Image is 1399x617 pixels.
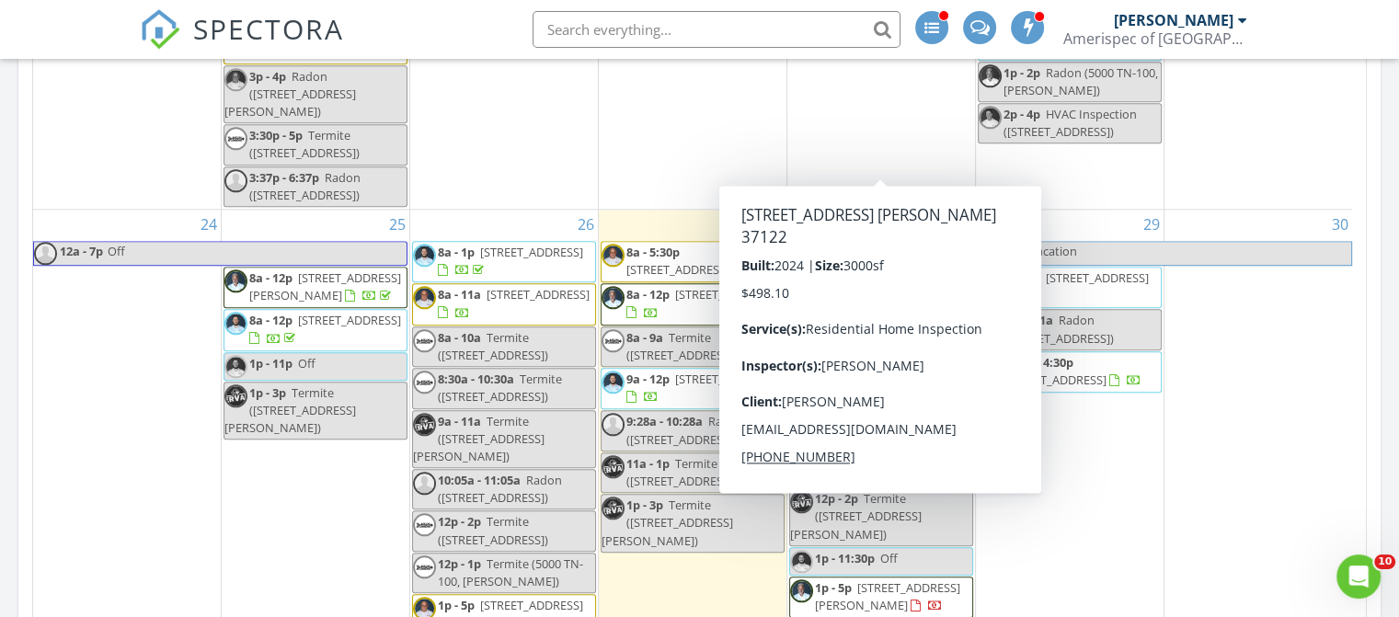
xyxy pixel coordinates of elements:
span: 9a - 10a [815,449,858,465]
span: 3:37p - 6:37p [249,169,319,186]
img: inspector_james_vollmer.png [224,312,247,335]
span: [GEOGRAPHIC_DATA][PERSON_NAME] [790,261,931,295]
img: screenshot_20241018_003529.png [413,413,436,436]
img: 348s.png [413,513,436,536]
img: inspector_james_vollmer.png [979,269,1002,292]
span: Vacation [1029,243,1077,259]
span: [STREET_ADDRESS] [PERSON_NAME] 37122 [815,304,967,338]
img: owner_jd_munns.png [979,242,1002,265]
span: [STREET_ADDRESS] [1003,371,1107,388]
span: Off [108,243,125,259]
span: Termite ([STREET_ADDRESS]) [438,329,548,363]
span: Termite ([STREET_ADDRESS]) [249,127,360,161]
a: 1:30p - 4:30p [STREET_ADDRESS] [978,351,1162,393]
span: 10 [1374,554,1395,569]
span: 1p - 5p [815,579,852,596]
img: inspector_james_vollmer.png [413,244,436,267]
span: Termite ([STREET_ADDRESS][PERSON_NAME]) [790,490,922,542]
a: 1p - 5p [STREET_ADDRESS][PERSON_NAME] [815,579,960,613]
span: [STREET_ADDRESS] [675,371,778,387]
span: HVAC Inspection ([STREET_ADDRESS]) [1003,106,1137,140]
span: 8a - 11a [815,364,858,381]
span: 12p - 2p [815,490,858,507]
span: 1p - 11:30p [815,550,875,566]
img: default-user-f0147aede5fd5fa78ca7ade42f37bd4542148d508eef1c3d3ea960f66861d68b.jpg [790,449,813,472]
img: inspector_ed_seidenkranz.png [224,68,247,91]
img: default-user-f0147aede5fd5fa78ca7ade42f37bd4542148d508eef1c3d3ea960f66861d68b.jpg [224,169,247,192]
span: 1p - 3p [626,497,663,513]
img: inspector_james_vollmer.png [790,244,813,267]
span: [STREET_ADDRESS] [480,244,583,260]
div: Amerispec of Middle Tennessee [1063,29,1247,48]
img: default-user-f0147aede5fd5fa78ca7ade42f37bd4542148d508eef1c3d3ea960f66861d68b.jpg [602,413,625,436]
span: [STREET_ADDRESS] [480,597,583,613]
span: 8a - 12p [249,269,292,286]
img: inspector_james_vollmer.png [790,550,813,573]
a: Go to August 30, 2025 [1328,210,1352,239]
span: 11a - 1p [626,455,670,472]
a: 8a - 12p [STREET_ADDRESS] [601,283,785,325]
a: Go to August 28, 2025 [951,210,975,239]
span: Radon ([STREET_ADDRESS]) [438,472,562,506]
span: Radon ([STREET_ADDRESS]) [815,449,925,483]
img: inspector_jon_gilles.png [790,579,813,602]
img: inspector_ed_seidenkranz.png [790,304,813,327]
span: 8a - 12p [815,244,858,260]
img: screenshot_20241018_003529.png [602,497,625,520]
span: 8a - 11a [438,286,481,303]
span: 10a - 11a [1003,312,1053,328]
img: screenshot_20241018_003529.png [790,490,813,513]
a: Go to August 24, 2025 [197,210,221,239]
img: screenshot_20241018_003529.png [602,455,625,478]
a: 1:30p - 4:30p [STREET_ADDRESS] [1003,354,1141,388]
span: Off [298,355,315,371]
span: Termite ([STREET_ADDRESS][PERSON_NAME]) [224,384,356,436]
a: 8a - 12p [STREET_ADDRESS][PERSON_NAME] [249,269,401,303]
span: 1p - 2p [1003,64,1040,81]
img: 348s.png [602,329,625,352]
a: 8a - 12p [GEOGRAPHIC_DATA][PERSON_NAME] [790,244,931,295]
a: 8a - 1p [STREET_ADDRESS] [1003,269,1149,303]
a: 8a - 5:30p [STREET_ADDRESS] [601,241,785,282]
a: 8a - 12p [STREET_ADDRESS] [626,286,778,320]
a: 8a - 1p [STREET_ADDRESS] [438,244,583,278]
span: [STREET_ADDRESS][PERSON_NAME] [815,579,960,613]
a: 8a - 12p [STREET_ADDRESS] [224,309,407,350]
span: 12p - 1p [438,555,481,572]
span: 8:30a - 10:30a [438,371,514,387]
img: inspector_james_vollmer.png [224,355,247,378]
img: default-user-f0147aede5fd5fa78ca7ade42f37bd4542148d508eef1c3d3ea960f66861d68b.jpg [979,312,1002,335]
img: 348s.png [413,371,436,394]
span: Slab Inspection ([STREET_ADDRESS] View) [815,406,954,440]
span: 8a - 5:30p [626,244,680,260]
img: owner_jd_munns.png [790,406,813,429]
span: Termite ([STREET_ADDRESS][PERSON_NAME]) [602,497,733,548]
a: Go to August 25, 2025 [385,210,409,239]
span: Radon ([STREET_ADDRESS]) [1003,312,1114,346]
a: SPECTORA [140,25,344,63]
img: inspector_jon_gilles.png [979,64,1002,87]
a: 8a - 12p [STREET_ADDRESS][PERSON_NAME] [224,267,407,308]
span: [STREET_ADDRESS] [675,286,778,303]
span: 3p - 4p [249,68,286,85]
iframe: Intercom live chat [1336,554,1381,599]
span: Termite ([STREET_ADDRESS]) [626,329,737,363]
img: screenshot_20241018_003529.png [224,384,247,407]
span: 10:05a - 11:05a [438,472,521,488]
span: Off [880,550,898,566]
img: 348s.png [413,329,436,352]
a: Go to August 29, 2025 [1140,210,1164,239]
span: [STREET_ADDRESS] [1046,269,1149,286]
span: Radon ([STREET_ADDRESS]) [626,413,744,447]
span: Termite ([STREET_ADDRESS][PERSON_NAME]) [413,413,545,464]
span: SPECTORA [193,9,344,48]
span: 12p - 2p [438,513,481,530]
span: 8a - 12p [249,312,292,328]
a: 8a - 12p [STREET_ADDRESS] [PERSON_NAME] 37122 [790,304,967,356]
img: inspector_jon_gilles.png [790,364,813,387]
div: [PERSON_NAME] [1114,11,1233,29]
a: 9a - 12p [STREET_ADDRESS] [626,371,778,405]
span: Termite ([STREET_ADDRESS]) [626,455,737,489]
img: 348s.png [413,555,436,578]
span: [STREET_ADDRESS] [487,286,590,303]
